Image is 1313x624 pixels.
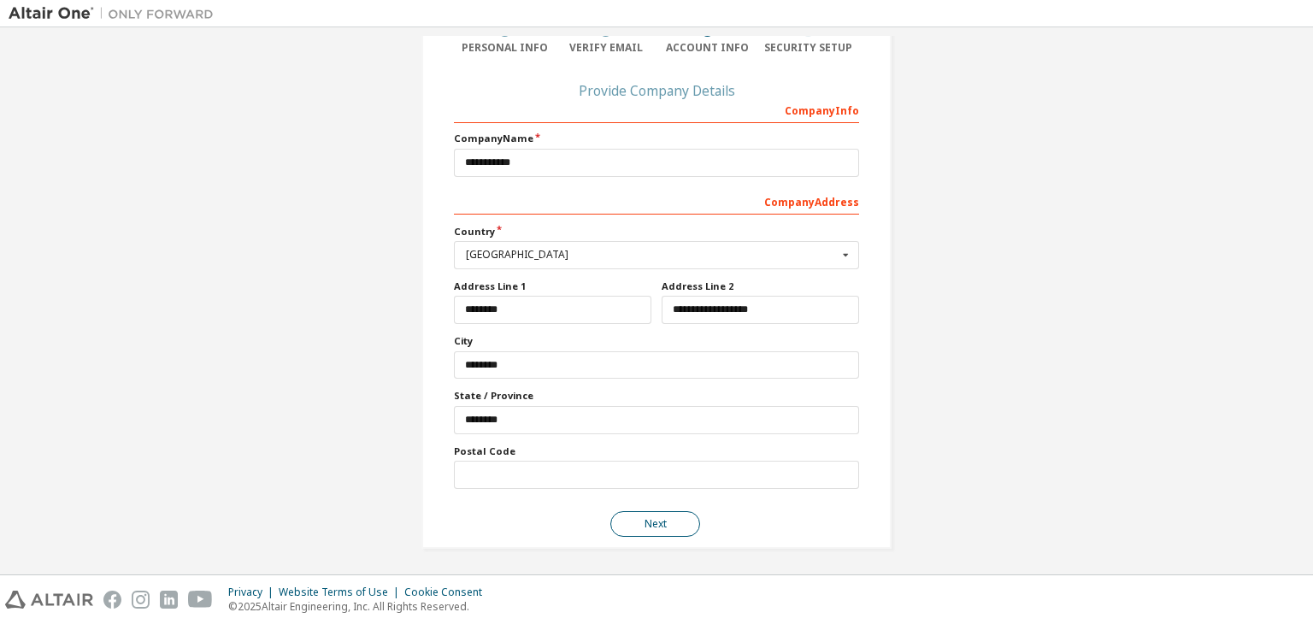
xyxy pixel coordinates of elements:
label: Country [454,225,859,238]
div: Privacy [228,586,279,599]
label: Postal Code [454,444,859,458]
label: City [454,334,859,348]
label: Address Line 1 [454,280,651,293]
label: State / Province [454,389,859,403]
div: Personal Info [454,41,556,55]
label: Company Name [454,132,859,145]
div: Company Info [454,96,859,123]
p: © 2025 Altair Engineering, Inc. All Rights Reserved. [228,599,492,614]
div: Account Info [656,41,758,55]
img: youtube.svg [188,591,213,609]
div: Website Terms of Use [279,586,404,599]
img: facebook.svg [103,591,121,609]
img: altair_logo.svg [5,591,93,609]
button: Next [610,511,700,537]
img: instagram.svg [132,591,150,609]
div: Verify Email [556,41,657,55]
div: Company Address [454,187,859,215]
label: Address Line 2 [662,280,859,293]
img: Altair One [9,5,222,22]
div: Provide Company Details [454,85,859,96]
div: Security Setup [758,41,860,55]
div: Cookie Consent [404,586,492,599]
img: linkedin.svg [160,591,178,609]
div: [GEOGRAPHIC_DATA] [466,250,838,260]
